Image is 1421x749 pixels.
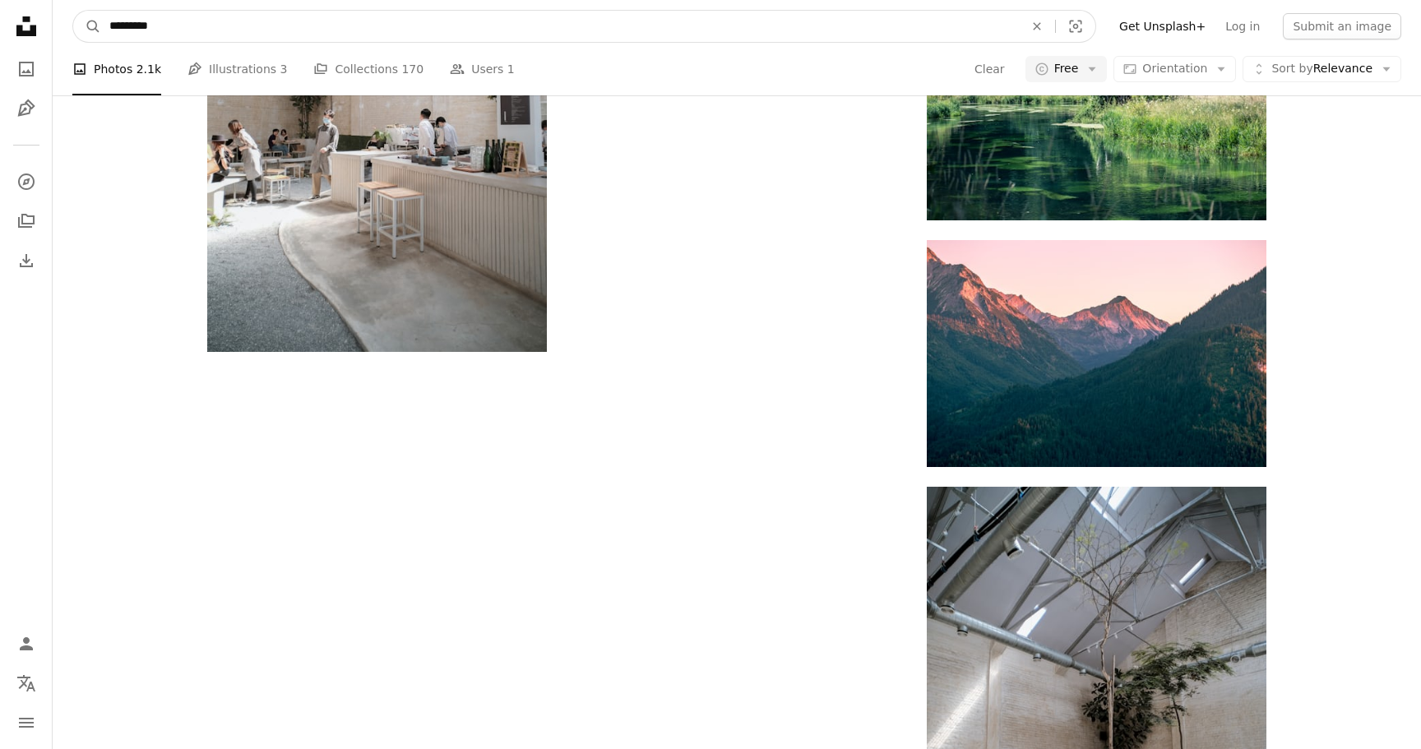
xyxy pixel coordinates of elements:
[72,10,1096,43] form: Find visuals sitewide
[10,10,43,46] a: Home — Unsplash
[927,345,1266,360] a: green and brown mountains under white sky during daytime
[1283,13,1401,39] button: Submit an image
[1054,61,1079,77] span: Free
[187,43,287,95] a: Illustrations 3
[1056,11,1095,42] button: Visual search
[10,667,43,700] button: Language
[507,60,515,78] span: 1
[1113,56,1236,82] button: Orientation
[207,90,547,104] a: people sitting on white chairs
[927,99,1266,114] a: person standing on green grass near lake during daytime
[73,11,101,42] button: Search Unsplash
[1215,13,1270,39] a: Log in
[10,92,43,125] a: Illustrations
[1271,61,1372,77] span: Relevance
[1025,56,1108,82] button: Free
[1243,56,1401,82] button: Sort byRelevance
[10,53,43,86] a: Photos
[280,60,288,78] span: 3
[1142,62,1207,75] span: Orientation
[313,43,424,95] a: Collections 170
[10,706,43,739] button: Menu
[10,627,43,660] a: Log in / Sign up
[1019,11,1055,42] button: Clear
[974,56,1006,82] button: Clear
[10,205,43,238] a: Collections
[927,733,1266,748] a: people sitting on white chairs near brown concrete building during daytime
[401,60,424,78] span: 170
[450,43,515,95] a: Users 1
[1271,62,1312,75] span: Sort by
[10,165,43,198] a: Explore
[927,240,1266,466] img: green and brown mountains under white sky during daytime
[10,244,43,277] a: Download History
[1109,13,1215,39] a: Get Unsplash+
